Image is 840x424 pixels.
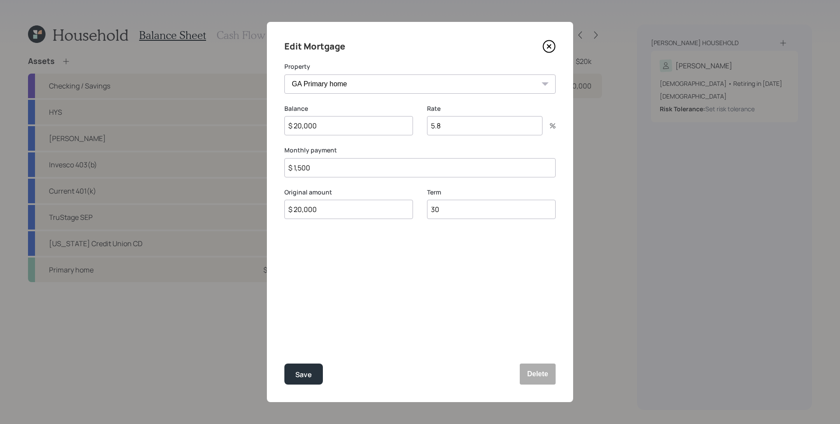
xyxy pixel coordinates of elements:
button: Save [284,364,323,385]
label: Term [427,188,556,197]
label: Property [284,62,556,71]
label: Monthly payment [284,146,556,155]
div: % [542,122,556,129]
label: Original amount [284,188,413,197]
h4: Edit Mortgage [284,39,345,53]
button: Delete [520,364,556,385]
label: Balance [284,104,413,113]
label: Rate [427,104,556,113]
div: Save [295,369,312,381]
